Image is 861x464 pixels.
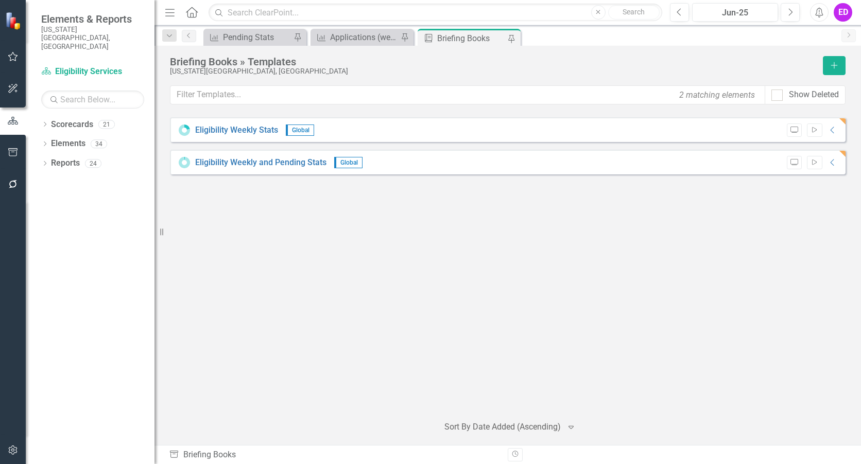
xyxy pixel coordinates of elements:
div: Pending Stats [223,31,291,44]
input: Filter Templates... [170,85,765,104]
a: Applications (weekly) [313,31,398,44]
div: Applications (weekly) [330,31,398,44]
div: Briefing Books [437,32,505,45]
div: 21 [98,120,115,129]
a: Scorecards [51,119,93,131]
div: 2 matching elements [677,86,757,103]
div: [US_STATE][GEOGRAPHIC_DATA], [GEOGRAPHIC_DATA] [170,67,818,75]
img: ClearPoint Strategy [5,12,23,30]
span: Global [334,157,363,168]
div: Jun-25 [696,7,774,19]
div: Show Deleted [789,89,839,101]
button: ED [834,3,852,22]
a: Elements [51,138,85,150]
div: Briefing Books » Templates [170,56,818,67]
span: Elements & Reports [41,13,144,25]
a: Eligibility Weekly and Pending Stats [195,157,326,169]
small: [US_STATE][GEOGRAPHIC_DATA], [GEOGRAPHIC_DATA] [41,25,144,50]
span: Global [286,124,314,136]
button: Search [608,5,660,20]
a: Reports [51,157,80,169]
div: 24 [85,159,101,168]
input: Search Below... [41,91,144,109]
a: Eligibility Weekly Stats [195,124,278,136]
a: Eligibility Services [41,66,144,78]
input: Search ClearPoint... [209,4,662,22]
span: Search [623,8,645,16]
a: Pending Stats [206,31,291,44]
div: 34 [91,139,107,148]
div: Briefing Books [169,449,500,461]
button: Jun-25 [692,3,778,22]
